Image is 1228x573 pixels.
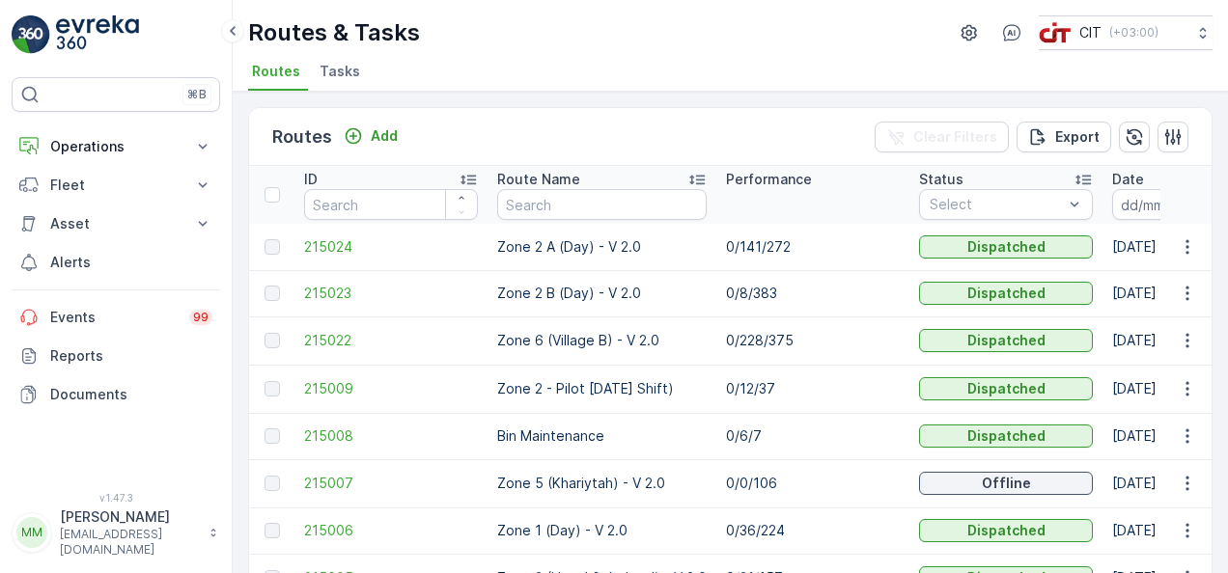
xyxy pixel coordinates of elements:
p: Reports [50,346,212,366]
p: CIT [1079,23,1102,42]
p: Dispatched [967,379,1046,398]
p: ID [304,170,318,189]
td: Bin Maintenance [488,413,716,459]
p: Routes & Tasks [248,17,420,48]
a: 215007 [304,474,478,493]
div: Toggle Row Selected [265,239,280,255]
img: logo [12,15,50,54]
img: logo_light-DOdMpM7g.png [56,15,139,54]
button: Dispatched [919,282,1093,305]
div: Toggle Row Selected [265,428,280,444]
p: Asset [50,214,181,233]
td: 0/8/383 [716,270,909,316]
div: Toggle Row Selected [265,476,280,491]
div: MM [16,517,47,548]
p: Export [1055,127,1100,147]
p: Alerts [50,253,212,272]
div: Toggle Row Selected [265,286,280,301]
p: Operations [50,137,181,156]
a: 215009 [304,379,478,398]
a: 215022 [304,331,478,350]
button: Dispatched [919,377,1093,400]
p: Date [1112,170,1144,189]
a: 215006 [304,521,478,540]
button: Offline [919,472,1093,495]
input: Search [497,189,707,220]
p: Documents [50,385,212,404]
button: Dispatched [919,235,1093,259]
a: 215008 [304,426,478,446]
p: Dispatched [967,331,1046,350]
p: [EMAIL_ADDRESS][DOMAIN_NAME] [60,527,199,558]
td: 0/6/7 [716,413,909,459]
div: Toggle Row Selected [265,333,280,348]
td: 0/36/224 [716,507,909,554]
td: 0/0/106 [716,459,909,507]
img: cit-logo_pOk6rL0.png [1039,22,1072,43]
a: Documents [12,375,220,414]
p: Offline [982,474,1031,493]
span: v 1.47.3 [12,492,220,504]
button: Asset [12,205,220,243]
td: Zone 1 (Day) - V 2.0 [488,507,716,554]
input: Search [304,189,478,220]
td: 0/12/37 [716,365,909,413]
td: 0/228/375 [716,316,909,365]
td: Zone 6 (Village B) - V 2.0 [488,316,716,365]
p: Routes [272,123,332,150]
p: 99 [193,310,209,325]
a: Alerts [12,243,220,282]
span: Tasks [320,62,360,81]
button: Dispatched [919,329,1093,352]
button: Add [336,124,405,148]
p: Dispatched [967,284,1046,303]
button: CIT(+03:00) [1039,15,1213,50]
p: Route Name [497,170,580,189]
a: Events99 [12,298,220,337]
p: Status [919,170,963,189]
button: Dispatched [919,424,1093,448]
a: 215024 [304,237,478,257]
td: Zone 2 B (Day) - V 2.0 [488,270,716,316]
p: Dispatched [967,237,1046,257]
button: Fleet [12,166,220,205]
p: ( +03:00 ) [1109,25,1158,41]
button: Operations [12,127,220,166]
a: Reports [12,337,220,375]
p: Add [371,126,398,146]
p: Select [930,195,1063,214]
p: ⌘B [187,87,207,102]
p: Dispatched [967,426,1046,446]
button: MM[PERSON_NAME][EMAIL_ADDRESS][DOMAIN_NAME] [12,507,220,558]
td: 0/141/272 [716,224,909,270]
td: Zone 5 (Khariytah) - V 2.0 [488,459,716,507]
td: Zone 2 A (Day) - V 2.0 [488,224,716,270]
td: Zone 2 - Pilot [DATE] Shift) [488,365,716,413]
a: 215023 [304,284,478,303]
p: Events [50,308,178,327]
p: Clear Filters [913,127,997,147]
span: Routes [252,62,300,81]
p: Performance [726,170,812,189]
div: Toggle Row Selected [265,381,280,396]
button: Export [1017,122,1111,152]
button: Clear Filters [875,122,1009,152]
p: Fleet [50,176,181,195]
p: [PERSON_NAME] [60,507,199,527]
p: Dispatched [967,521,1046,540]
button: Dispatched [919,519,1093,542]
div: Toggle Row Selected [265,523,280,538]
